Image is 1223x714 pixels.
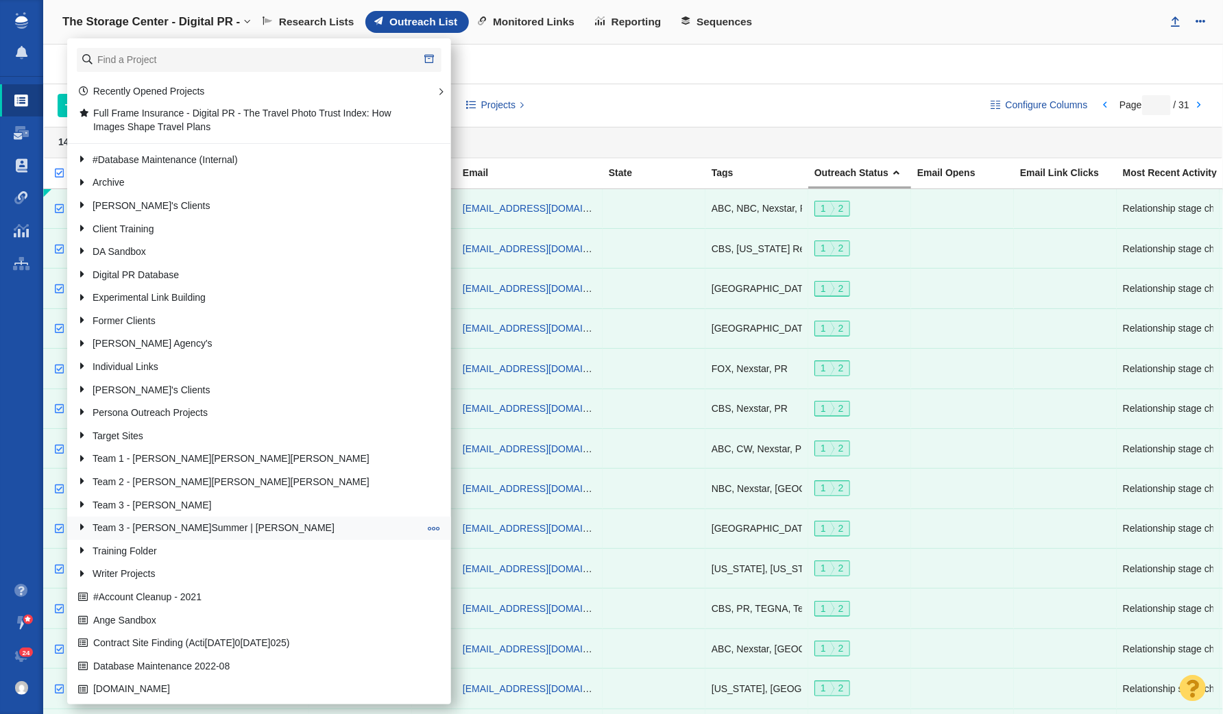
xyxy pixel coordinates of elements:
[712,643,875,655] span: ABC, Nexstar, PR
[15,12,27,29] img: buzzstream_logo_iconsimple.png
[463,283,625,294] a: [EMAIL_ADDRESS][DOMAIN_NAME]
[75,610,423,631] a: Ange Sandbox
[15,681,29,695] img: f969a929550c49b0f71394cf79ab7d2e
[74,288,423,309] a: Experimental Link Building
[463,203,625,214] a: [EMAIL_ADDRESS][DOMAIN_NAME]
[75,103,423,138] a: Full Frame Insurance - Digital PR - The Travel Photo Trust Index: How Images Shape Travel Plans
[74,495,423,516] a: Team 3 - [PERSON_NAME]
[481,98,516,112] span: Projects
[697,16,752,28] span: Sequences
[19,648,34,658] span: 24
[74,449,423,470] a: Team 1 - [PERSON_NAME][PERSON_NAME][PERSON_NAME]
[463,168,607,180] a: Email
[389,16,457,28] span: Outreach List
[1006,98,1088,112] span: Configure Columns
[74,564,423,585] a: Writer Projects
[983,94,1095,117] button: Configure Columns
[74,356,423,378] a: Individual Links
[712,243,984,255] span: CBS, Illinois Regional, Nexstar, Nexstar Media Group, PR
[74,149,423,171] a: #Database Maintenance (Internal)
[75,587,423,608] a: #Account Cleanup - 2021
[917,168,1019,180] a: Email Opens
[1119,99,1189,110] span: Page / 31
[75,656,423,677] a: Database Maintenance 2022-08
[463,563,625,574] a: [EMAIL_ADDRESS][DOMAIN_NAME]
[712,282,1154,295] span: Gannett, Illinois Regional, PR, USA Today
[463,483,625,494] a: [EMAIL_ADDRESS][DOMAIN_NAME]
[74,541,423,562] a: Training Folder
[673,11,764,33] a: Sequences
[74,219,423,240] a: Client Training
[463,363,625,374] a: [EMAIL_ADDRESS][DOMAIN_NAME]
[74,334,423,355] a: [PERSON_NAME] Agency's
[814,168,916,177] div: Outreach Status
[58,136,155,147] strong: 1463 People selected
[75,679,423,700] a: [DOMAIN_NAME]
[463,603,625,614] a: [EMAIL_ADDRESS][DOMAIN_NAME]
[279,16,354,28] span: Research Lists
[74,195,423,217] a: [PERSON_NAME]'s Clients
[463,443,625,454] a: [EMAIL_ADDRESS][DOMAIN_NAME]
[463,243,625,254] a: [EMAIL_ADDRESS][DOMAIN_NAME]
[814,168,916,180] a: Outreach Status
[463,643,625,654] a: [EMAIL_ADDRESS][DOMAIN_NAME]
[463,683,625,694] a: [EMAIL_ADDRESS][DOMAIN_NAME]
[493,16,574,28] span: Monitored Links
[365,11,469,33] a: Outreach List
[463,323,625,334] a: [EMAIL_ADDRESS][DOMAIN_NAME]
[79,86,205,97] a: Recently Opened Projects
[712,443,809,455] span: ABC, CW, Nexstar, PR
[58,48,170,79] div: Websites
[917,168,1019,177] div: Email Opens
[463,403,625,414] a: [EMAIL_ADDRESS][DOMAIN_NAME]
[74,310,423,332] a: Former Clients
[74,518,423,539] a: Team 3 - [PERSON_NAME]Summer | [PERSON_NAME]
[609,168,710,180] a: State
[74,471,423,493] a: Team 2 - [PERSON_NAME][PERSON_NAME][PERSON_NAME]
[609,168,710,177] div: State
[77,48,441,72] input: Find a Project
[75,633,423,654] a: Contract Site Finding (Acti[DATE]0[DATE]025)
[712,168,813,177] div: Tags
[62,15,240,29] h4: The Storage Center - Digital PR -
[74,426,423,447] a: Target Sites
[712,402,788,415] span: CBS, Nexstar, PR
[712,168,813,180] a: Tags
[74,403,423,424] a: Persona Outreach Projects
[74,173,423,194] a: Archive
[611,16,662,28] span: Reporting
[74,380,423,401] a: [PERSON_NAME]'s Clients
[254,11,365,33] a: Research Lists
[712,602,838,615] span: CBS, PR, TEGNA, Tegna Inc.
[712,362,788,375] span: FOX, Nexstar, PR
[74,264,423,286] a: Digital PR Database
[459,94,532,117] button: Projects
[463,168,607,177] div: Email
[1020,168,1122,177] div: Email Link Clicks
[469,11,586,33] a: Monitored Links
[712,482,875,495] span: NBC, Nexstar, PR
[58,94,147,117] button: Add People
[712,682,1021,695] span: Kentucky, PR, USA Today
[586,11,673,33] a: Reporting
[74,242,423,263] a: DA Sandbox
[712,202,814,214] span: ABC, NBC, Nexstar, PR
[1020,168,1122,180] a: Email Link Clicks
[463,523,625,534] a: [EMAIL_ADDRESS][DOMAIN_NAME]
[712,322,1154,334] span: Gannett, Illinois Regional, PR, USA Today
